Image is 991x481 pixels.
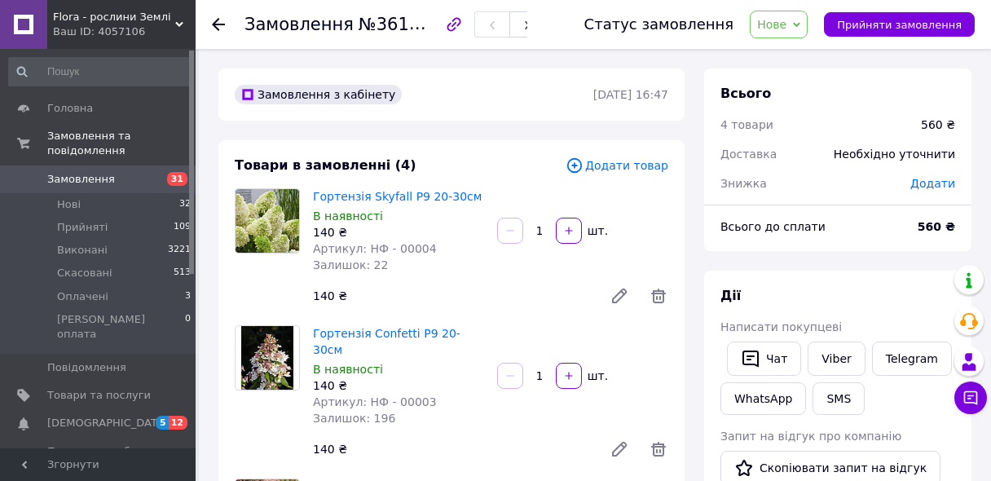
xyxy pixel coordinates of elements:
[603,280,636,312] a: Редагувати
[185,312,191,342] span: 0
[57,312,185,342] span: [PERSON_NAME] оплата
[954,382,987,414] button: Чат з покупцем
[47,444,151,474] span: Показники роботи компанії
[313,210,383,223] span: В наявності
[313,377,484,394] div: 140 ₴
[720,382,806,415] a: WhatsApp
[720,430,901,443] span: Запит на відгук про компанію
[720,148,777,161] span: Доставка
[872,342,952,376] a: Telegram
[156,416,169,430] span: 5
[720,86,771,101] span: Всього
[359,14,474,34] span: №361645480
[167,172,187,186] span: 31
[174,220,191,235] span: 109
[649,439,668,459] span: Видалити
[813,382,865,415] button: SMS
[8,57,192,86] input: Пошук
[244,15,354,34] span: Замовлення
[808,342,865,376] a: Viber
[169,416,187,430] span: 12
[57,243,108,258] span: Виконані
[168,243,191,258] span: 3221
[47,416,168,430] span: [DEMOGRAPHIC_DATA]
[306,438,597,461] div: 140 ₴
[837,19,962,31] span: Прийняти замовлення
[47,129,196,158] span: Замовлення та повідомлення
[241,326,293,390] img: Гортензія Confetti Р9 20-30см
[47,360,126,375] span: Повідомлення
[53,24,196,39] div: Ваш ID: 4057106
[649,286,668,306] span: Видалити
[57,197,81,212] span: Нові
[47,388,151,403] span: Товари та послуги
[313,412,395,425] span: Залишок: 196
[720,320,842,333] span: Написати покупцеві
[53,10,175,24] span: Flora - рослини Землі
[313,258,388,271] span: Залишок: 22
[584,16,734,33] div: Статус замовлення
[179,197,191,212] span: 32
[57,289,108,304] span: Оплачені
[57,220,108,235] span: Прийняті
[720,220,826,233] span: Всього до сплати
[727,342,801,376] button: Чат
[174,266,191,280] span: 513
[47,172,115,187] span: Замовлення
[593,88,668,101] time: [DATE] 16:47
[313,242,437,255] span: Артикул: НФ - 00004
[235,85,402,104] div: Замовлення з кабінету
[57,266,112,280] span: Скасовані
[584,368,610,384] div: шт.
[313,327,460,356] a: Гортензія Confetti Р9 20-30см
[212,16,225,33] div: Повернутися назад
[47,101,93,116] span: Головна
[720,288,741,303] span: Дії
[720,118,773,131] span: 4 товари
[185,289,191,304] span: 3
[566,157,668,174] span: Додати товар
[757,18,786,31] span: Нове
[236,189,299,253] img: Гортензія Skyfall Р9 20-30см
[313,190,482,203] a: Гортензія Skyfall Р9 20-30см
[910,177,955,190] span: Додати
[584,223,610,239] div: шт.
[313,224,484,240] div: 140 ₴
[235,157,416,173] span: Товари в замовленні (4)
[313,363,383,376] span: В наявності
[603,433,636,466] a: Редагувати
[313,395,437,408] span: Артикул: НФ - 00003
[720,177,767,190] span: Знижка
[824,12,975,37] button: Прийняти замовлення
[824,136,965,172] div: Необхідно уточнити
[918,220,955,233] b: 560 ₴
[306,285,597,307] div: 140 ₴
[921,117,955,133] div: 560 ₴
